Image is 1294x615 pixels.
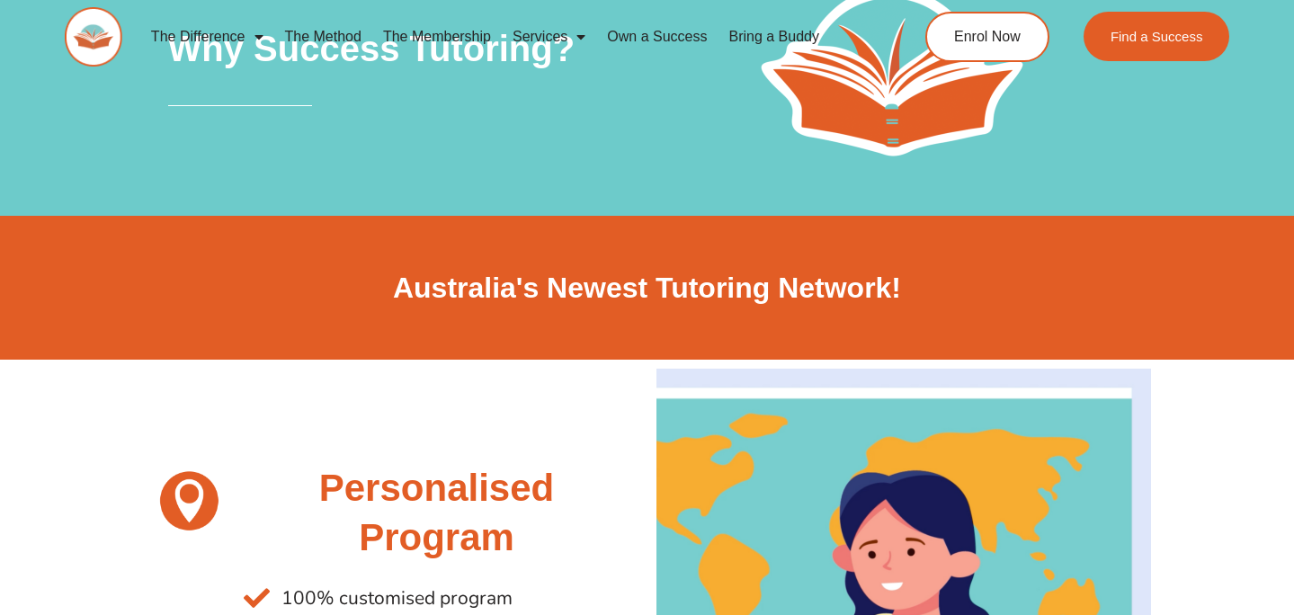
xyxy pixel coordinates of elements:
a: Find a Success [1084,12,1230,61]
h2: Australia's Newest Tutoring Network! [144,270,1151,307]
a: The Method [274,16,372,58]
a: The Difference [140,16,274,58]
span: Find a Success [1111,30,1203,43]
a: Bring a Buddy [718,16,830,58]
a: Own a Success [596,16,718,58]
h2: Personalised Program [244,464,629,562]
nav: Menu [140,16,859,58]
span: Enrol Now [954,30,1021,44]
a: Enrol Now [925,12,1049,62]
a: The Membership [372,16,502,58]
a: Services [502,16,596,58]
